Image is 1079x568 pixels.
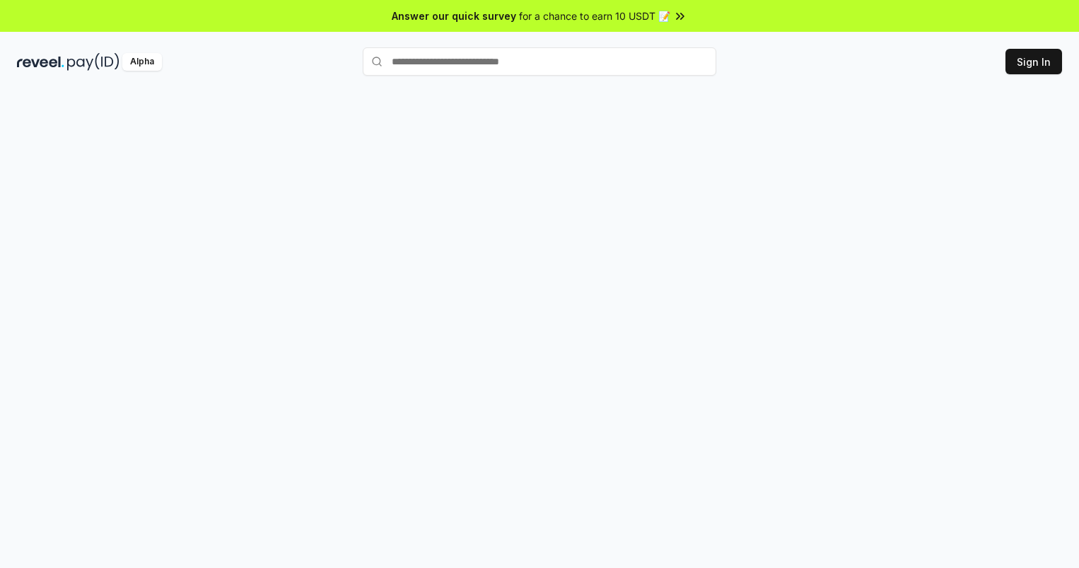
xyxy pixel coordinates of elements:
img: pay_id [67,53,119,71]
span: for a chance to earn 10 USDT 📝 [519,8,670,23]
img: reveel_dark [17,53,64,71]
div: Alpha [122,53,162,71]
button: Sign In [1005,49,1062,74]
span: Answer our quick survey [392,8,516,23]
